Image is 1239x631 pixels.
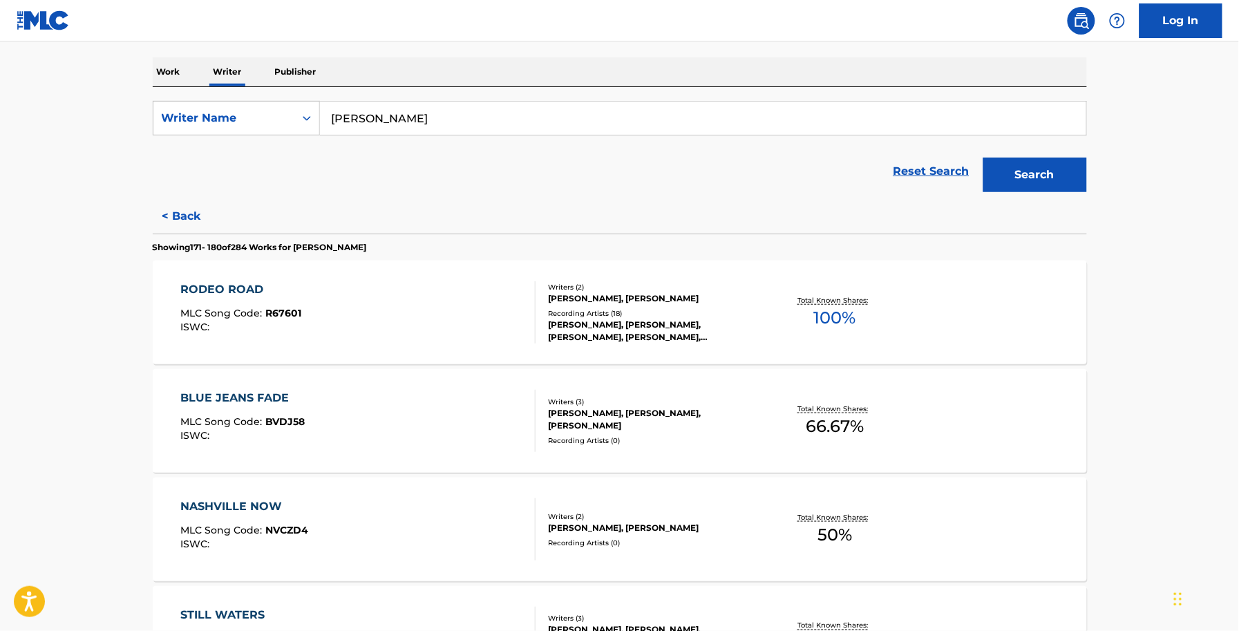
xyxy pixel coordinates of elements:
[549,435,757,446] div: Recording Artists ( 0 )
[1068,7,1095,35] a: Public Search
[153,241,367,254] p: Showing 171 - 180 of 284 Works for [PERSON_NAME]
[1174,578,1182,620] div: Drag
[806,414,864,439] span: 66.67 %
[798,512,872,522] p: Total Known Shares:
[549,292,757,305] div: [PERSON_NAME], [PERSON_NAME]
[180,429,213,442] span: ISWC :
[265,524,308,536] span: NVCZD4
[549,407,757,432] div: [PERSON_NAME], [PERSON_NAME], [PERSON_NAME]
[549,319,757,343] div: [PERSON_NAME], [PERSON_NAME], [PERSON_NAME], [PERSON_NAME], [PERSON_NAME]
[180,607,303,623] div: STILL WATERS
[180,307,265,319] span: MLC Song Code :
[180,281,301,298] div: RODEO ROAD
[798,295,872,305] p: Total Known Shares:
[265,415,305,428] span: BVDJ58
[1073,12,1090,29] img: search
[180,524,265,536] span: MLC Song Code :
[153,199,236,234] button: < Back
[1104,7,1131,35] div: Help
[153,101,1087,199] form: Search Form
[153,57,185,86] p: Work
[549,538,757,548] div: Recording Artists ( 0 )
[817,522,852,547] span: 50 %
[549,511,757,522] div: Writers ( 2 )
[180,321,213,333] span: ISWC :
[549,308,757,319] div: Recording Artists ( 18 )
[1170,565,1239,631] iframe: Chat Widget
[153,478,1087,581] a: NASHVILLE NOWMLC Song Code:NVCZD4ISWC:Writers (2)[PERSON_NAME], [PERSON_NAME]Recording Artists (0...
[549,614,757,624] div: Writers ( 3 )
[983,158,1087,192] button: Search
[798,404,872,414] p: Total Known Shares:
[271,57,321,86] p: Publisher
[549,522,757,534] div: [PERSON_NAME], [PERSON_NAME]
[265,307,301,319] span: R67601
[887,156,976,187] a: Reset Search
[1139,3,1222,38] a: Log In
[162,110,286,126] div: Writer Name
[549,397,757,407] div: Writers ( 3 )
[180,538,213,550] span: ISWC :
[798,621,872,631] p: Total Known Shares:
[17,10,70,30] img: MLC Logo
[549,282,757,292] div: Writers ( 2 )
[153,261,1087,364] a: RODEO ROADMLC Song Code:R67601ISWC:Writers (2)[PERSON_NAME], [PERSON_NAME]Recording Artists (18)[...
[1109,12,1126,29] img: help
[153,369,1087,473] a: BLUE JEANS FADEMLC Song Code:BVDJ58ISWC:Writers (3)[PERSON_NAME], [PERSON_NAME], [PERSON_NAME]Rec...
[180,415,265,428] span: MLC Song Code :
[814,305,856,330] span: 100 %
[180,390,305,406] div: BLUE JEANS FADE
[209,57,246,86] p: Writer
[180,498,308,515] div: NASHVILLE NOW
